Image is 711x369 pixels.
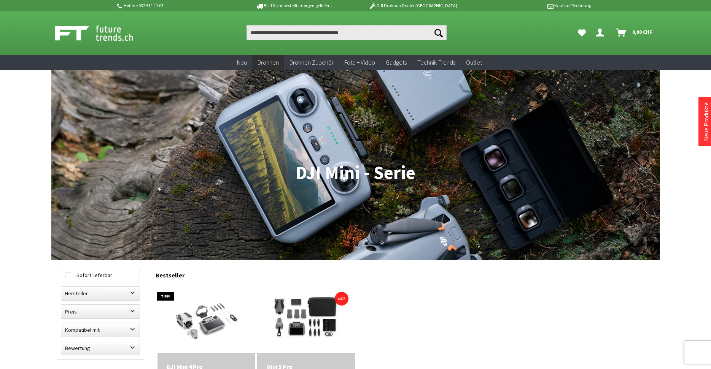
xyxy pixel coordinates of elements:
[247,25,447,40] input: Produkt, Marke, Kategorie, EAN, Artikelnummer…
[417,59,455,66] span: Technik-Trends
[257,286,355,351] img: Mini 5 Pro
[702,102,710,141] a: Neue Produkte
[61,287,140,300] label: Hersteller
[156,264,655,283] div: Bestseller
[61,323,140,337] label: Kompatibel mit
[61,341,140,355] label: Bewertung
[55,24,150,43] img: Shop Futuretrends - zur Startseite wechseln
[237,59,247,66] span: Neu
[613,25,656,40] a: Warenkorb
[252,55,284,70] a: Drohnen
[164,285,249,353] img: DJI Mini 4 Pro
[574,25,590,40] a: Meine Favoriten
[289,59,334,66] span: Drohnen Zubehör
[632,26,652,38] span: 0,00 CHF
[412,55,461,70] a: Technik-Trends
[344,59,375,66] span: Foto + Video
[386,59,407,66] span: Gadgets
[61,268,140,282] label: Sofort lieferbar
[232,55,252,70] a: Neu
[472,1,591,10] p: Kauf auf Rechnung
[284,55,339,70] a: Drohnen Zubehör
[431,25,447,40] button: Suchen
[258,59,279,66] span: Drohnen
[593,25,610,40] a: Dein Konto
[235,1,353,10] p: Bis 16 Uhr bestellt, morgen geliefert.
[61,305,140,318] label: Preis
[116,1,235,10] p: Hotline 032 511 11 03
[353,1,472,10] p: DJI Drohnen Dealer [GEOGRAPHIC_DATA]
[461,55,487,70] a: Outlet
[339,55,380,70] a: Foto + Video
[57,163,655,182] h1: DJI Mini - Serie
[380,55,412,70] a: Gadgets
[466,59,482,66] span: Outlet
